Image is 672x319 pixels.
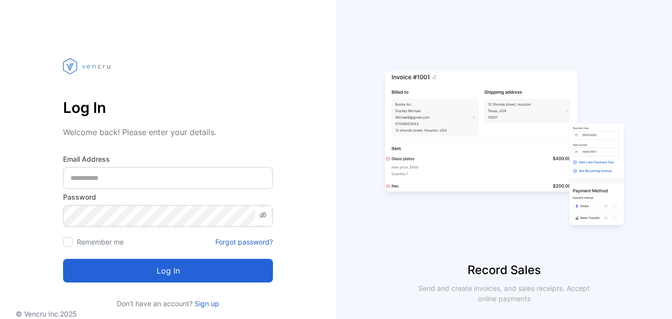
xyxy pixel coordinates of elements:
p: Don't have an account? [63,298,273,309]
img: slider image [381,39,627,261]
label: Remember me [77,238,124,246]
p: Log In [63,96,273,119]
label: Email Address [63,154,273,164]
p: Record Sales [336,261,672,279]
a: Sign up [193,299,219,308]
p: Welcome back! Please enter your details. [63,126,273,138]
label: Password [63,192,273,202]
img: vencru logo [63,39,112,93]
p: Send and create invoices, and sales receipts. Accept online payments [409,283,599,304]
a: Forgot password? [215,237,273,247]
button: Log in [63,259,273,283]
